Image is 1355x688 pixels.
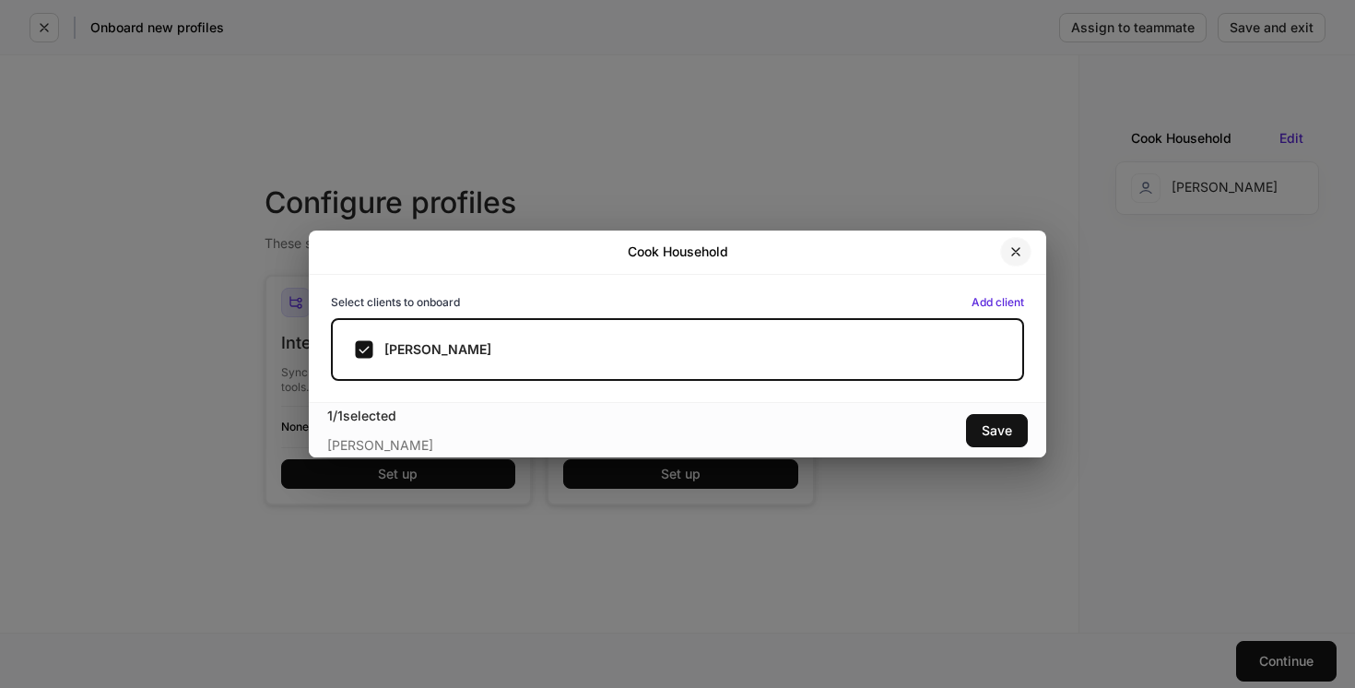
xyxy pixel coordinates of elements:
[331,318,1024,381] label: [PERSON_NAME]
[972,297,1024,308] button: Add client
[628,243,728,261] h2: Cook Household
[384,340,491,359] h5: [PERSON_NAME]
[327,407,677,425] div: 1 / 1 selected
[982,424,1012,437] div: Save
[327,425,677,455] div: [PERSON_NAME]
[331,293,460,311] h6: Select clients to onboard
[966,414,1028,447] button: Save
